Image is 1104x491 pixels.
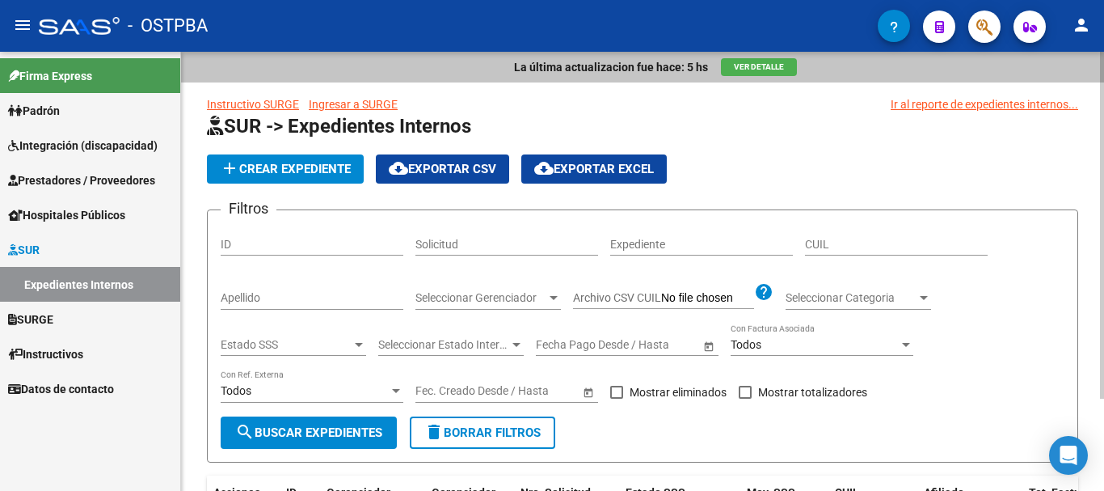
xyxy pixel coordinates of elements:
mat-icon: menu [13,15,32,35]
mat-icon: cloud_download [534,159,554,178]
span: Mostrar eliminados [630,383,727,402]
a: Ingresar a SURGE [309,98,398,111]
span: Crear Expediente [220,162,351,176]
button: Buscar Expedientes [221,417,397,449]
span: Borrar Filtros [424,425,541,440]
span: Archivo CSV CUIL [573,291,661,304]
span: SURGE [8,311,53,328]
span: Estado SSS [221,338,352,352]
span: Integración (discapacidad) [8,137,158,154]
span: - OSTPBA [128,8,208,44]
span: Buscar Expedientes [235,425,382,440]
button: Borrar Filtros [410,417,555,449]
span: Seleccionar Gerenciador [415,291,546,305]
mat-icon: search [235,422,255,442]
input: Start date [536,338,586,352]
span: Mostrar totalizadores [758,383,867,402]
span: Firma Express [8,67,92,85]
span: Exportar CSV [389,162,496,176]
span: Exportar EXCEL [534,162,654,176]
input: Archivo CSV CUIL [661,291,754,306]
mat-icon: add [220,159,239,178]
button: Exportar EXCEL [521,154,667,184]
mat-icon: person [1072,15,1091,35]
mat-icon: help [754,282,773,302]
mat-icon: cloud_download [389,159,408,178]
span: Instructivos [8,345,83,363]
mat-icon: delete [424,422,444,442]
span: Seleccionar Categoria [786,291,916,305]
button: Open calendar [579,383,596,400]
input: End date [479,384,558,398]
button: Crear Expediente [207,154,364,184]
div: Open Intercom Messenger [1049,436,1088,475]
span: Padrón [8,102,60,120]
a: Ir al reporte de expedientes internos... [891,95,1078,113]
span: Prestadores / Proveedores [8,171,155,189]
span: Todos [221,384,251,397]
span: SUR -> Expedientes Internos [207,115,471,138]
input: End date [600,338,679,352]
span: Hospitales Públicos [8,206,125,224]
input: Start date [415,384,466,398]
h3: Filtros [221,197,276,220]
a: Instructivo SURGE [207,98,299,111]
span: Seleccionar Estado Interno [378,338,509,352]
span: Todos [731,338,761,351]
button: Exportar CSV [376,154,509,184]
button: Open calendar [700,337,717,354]
p: La última actualizacion fue hace: 5 hs [514,58,708,76]
span: Ver Detalle [734,62,784,71]
span: SUR [8,241,40,259]
span: Datos de contacto [8,380,114,398]
button: Ver Detalle [721,58,797,76]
